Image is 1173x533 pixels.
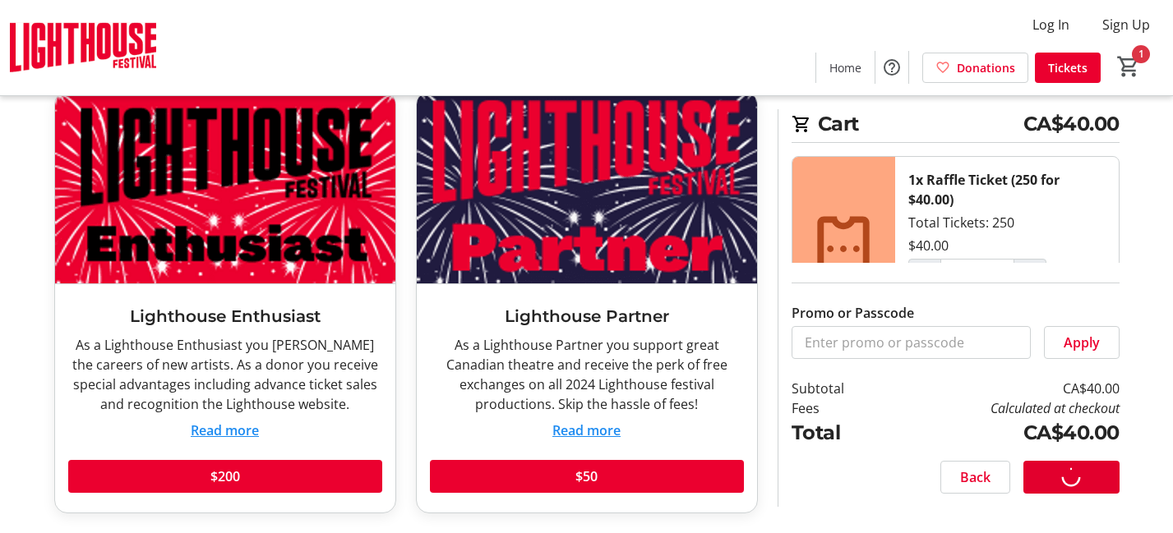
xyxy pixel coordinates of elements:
button: $50 [430,460,744,493]
span: Back [960,467,991,487]
td: Fees [792,398,887,418]
button: Back [940,461,1010,494]
label: Promo or Passcode [792,303,914,323]
button: Cart [1114,52,1143,81]
button: Sign Up [1089,11,1163,38]
div: $40.00 [908,236,949,255]
span: Log In [1032,15,1069,34]
button: Increment by one [1014,260,1046,291]
button: Log In [1019,11,1083,38]
input: Enter promo or passcode [792,326,1031,359]
button: Apply [1044,326,1120,359]
span: $200 [210,466,240,486]
span: $50 [575,466,598,486]
input: Raffle Ticket (250 for $40.00) Quantity [940,259,1014,292]
button: Decrement by one [909,260,940,291]
span: Tickets [1048,59,1088,76]
h3: Lighthouse Enthusiast [68,304,382,329]
button: Read more [552,420,621,440]
h2: Cart [792,109,1120,143]
td: Calculated at checkout [886,398,1119,418]
img: Lighthouse Enthusiast [55,92,395,283]
button: $200 [68,460,382,493]
button: Help [875,51,908,84]
span: CA$40.00 [1023,109,1120,139]
td: Total [792,418,887,448]
div: Total Tickets: 250 [895,157,1119,341]
span: Home [829,59,861,76]
div: 1x Raffle Ticket (250 for $40.00) [908,170,1106,209]
td: Subtotal [792,379,887,398]
span: Sign Up [1102,15,1150,34]
span: Apply [1064,333,1100,352]
button: Read more [191,420,259,440]
span: Donations [957,59,1015,76]
a: Home [816,53,875,83]
div: As a Lighthouse Enthusiast you [PERSON_NAME] the careers of new artists. As a donor you receive s... [68,335,382,414]
h3: Lighthouse Partner [430,304,744,329]
a: Donations [922,53,1028,83]
img: Lighthouse Partner [417,92,757,283]
img: Lighthouse Festival's Logo [10,7,156,89]
a: Tickets [1035,53,1101,83]
div: As a Lighthouse Partner you support great Canadian theatre and receive the perk of free exchanges... [430,335,744,414]
td: CA$40.00 [886,418,1119,448]
td: CA$40.00 [886,379,1119,398]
